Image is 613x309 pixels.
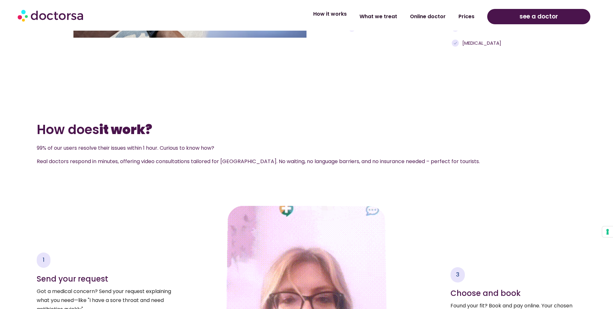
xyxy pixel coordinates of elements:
b: it work? [99,121,152,139]
span: 3 [456,270,459,278]
h4: Choose and book [450,289,576,298]
h2: How does [37,122,576,137]
span: see a doctor [519,11,558,22]
a: How it works [307,7,353,21]
a: Prices [452,9,481,24]
a: What we treat [353,9,404,24]
button: Your consent preferences for tracking technologies [602,226,613,237]
nav: Menu [158,9,481,24]
p: Real doctors respond in minutes, offering video consultations tailored for [GEOGRAPHIC_DATA]. No ... [37,157,561,166]
p: 99% of our users resolve their issues within 1 hour. Curious to know how? [37,144,561,153]
span: 1 [43,256,44,264]
span: [MEDICAL_DATA] [461,40,501,47]
h4: Send your request [37,275,171,284]
a: see a doctor [487,9,590,24]
a: Online doctor [404,9,452,24]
